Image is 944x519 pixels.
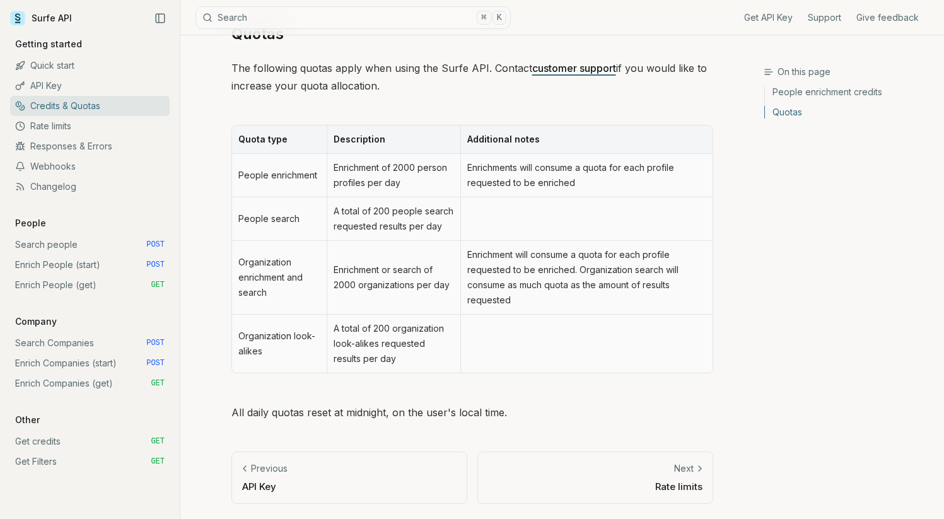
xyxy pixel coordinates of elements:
a: Enrich Companies (get) GET [10,373,170,394]
td: Enrichment will consume a quota for each profile requested to be enriched. Organization search wi... [460,241,712,315]
a: Support [808,11,841,24]
span: POST [146,260,165,270]
p: All daily quotas reset at midnight, on the user's local time. [231,404,713,421]
a: Credits & Quotas [10,96,170,116]
th: Additional notes [460,125,712,154]
p: Getting started [10,38,87,50]
h3: On this page [764,66,934,78]
p: Previous [251,462,288,475]
p: Other [10,414,45,426]
td: Organization look-alikes [232,315,327,373]
a: Responses & Errors [10,136,170,156]
kbd: K [492,11,506,25]
a: PreviousAPI Key [231,452,467,504]
a: Search Companies POST [10,333,170,353]
td: People enrichment [232,154,327,197]
a: Give feedback [856,11,919,24]
a: Changelog [10,177,170,197]
p: API Key [242,480,457,493]
a: Enrich People (start) POST [10,255,170,275]
a: Get API Key [744,11,793,24]
a: Enrich People (get) GET [10,275,170,295]
span: GET [151,280,165,290]
td: Organization enrichment and search [232,241,327,315]
td: A total of 200 people search requested results per day [327,197,460,241]
p: Next [674,462,694,475]
a: Get Filters GET [10,452,170,472]
td: Enrichment of 2000 person profiles per day [327,154,460,197]
a: Get credits GET [10,431,170,452]
a: customer support [532,62,616,74]
button: Search⌘K [195,6,511,29]
span: GET [151,457,165,467]
th: Description [327,125,460,154]
p: Rate limits [488,480,702,493]
a: Quotas [765,102,934,119]
th: Quota type [232,125,327,154]
p: The following quotas apply when using the Surfe API. Contact if you would like to increase your q... [231,59,713,95]
p: Company [10,315,62,328]
a: Rate limits [10,116,170,136]
span: GET [151,378,165,388]
a: NextRate limits [477,452,713,504]
a: API Key [10,76,170,96]
kbd: ⌘ [477,11,491,25]
a: People enrichment credits [765,86,934,102]
span: POST [146,338,165,348]
a: Enrich Companies (start) POST [10,353,170,373]
p: People [10,217,51,230]
td: A total of 200 organization look-alikes requested results per day [327,315,460,373]
a: Webhooks [10,156,170,177]
span: POST [146,240,165,250]
span: POST [146,358,165,368]
td: People search [232,197,327,241]
a: Quick start [10,55,170,76]
td: Enrichment or search of 2000 organizations per day [327,241,460,315]
a: Search people POST [10,235,170,255]
button: Collapse Sidebar [151,9,170,28]
td: Enrichments will consume a quota for each profile requested to be enriched [460,154,712,197]
span: GET [151,436,165,446]
a: Surfe API [10,9,72,28]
